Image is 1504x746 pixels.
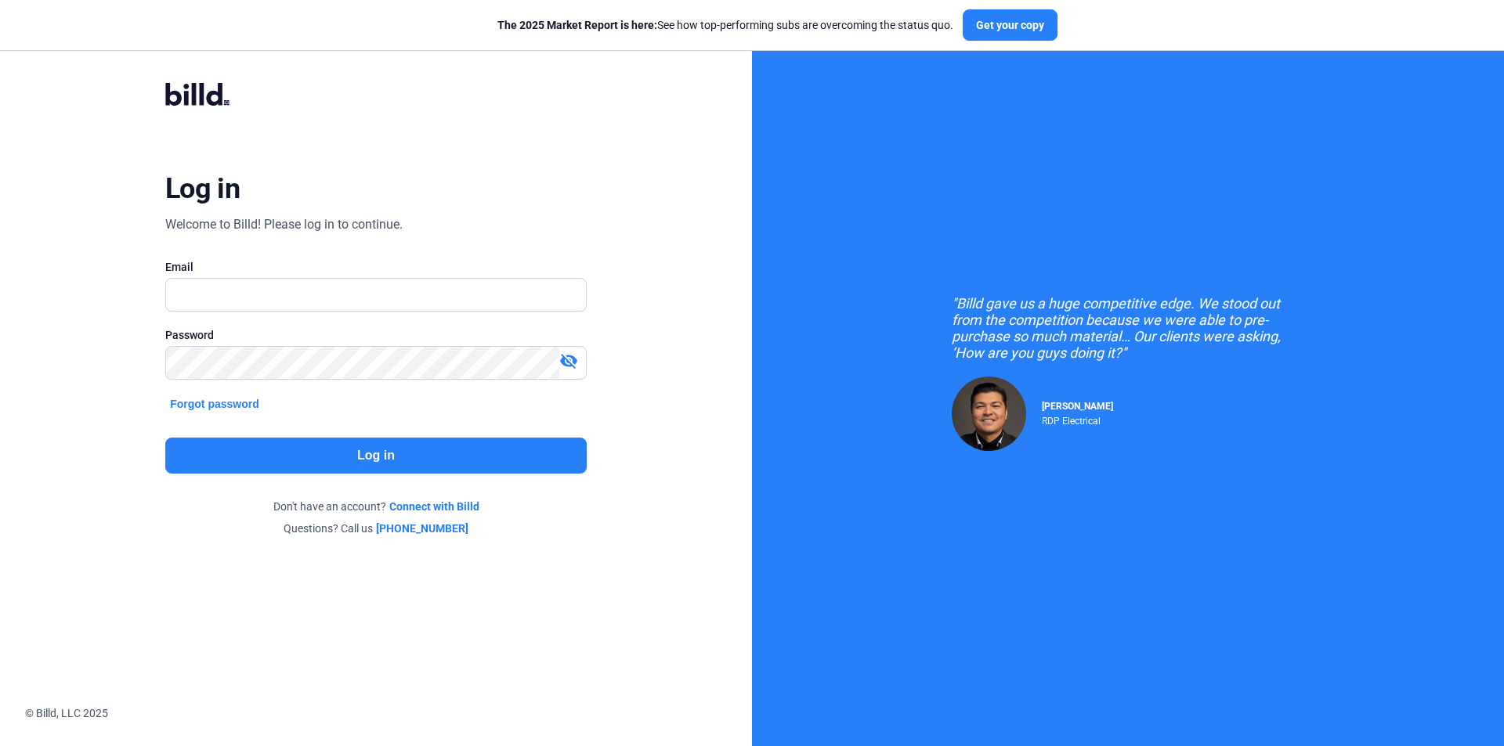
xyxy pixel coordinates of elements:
div: Questions? Call us [165,521,587,536]
button: Forgot password [165,395,264,413]
span: [PERSON_NAME] [1042,401,1113,412]
div: RDP Electrical [1042,412,1113,427]
span: The 2025 Market Report is here: [497,19,657,31]
a: [PHONE_NUMBER] [376,521,468,536]
div: Password [165,327,587,343]
mat-icon: visibility_off [559,351,578,370]
button: Log in [165,438,587,474]
div: Log in [165,171,240,206]
button: Get your copy [963,9,1057,41]
div: "Billd gave us a huge competitive edge. We stood out from the competition because we were able to... [952,295,1304,361]
div: Don't have an account? [165,499,587,514]
div: See how top-performing subs are overcoming the status quo. [497,17,953,33]
div: Welcome to Billd! Please log in to continue. [165,215,403,234]
div: Email [165,259,587,275]
img: Raul Pacheco [952,377,1026,451]
a: Connect with Billd [389,499,479,514]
